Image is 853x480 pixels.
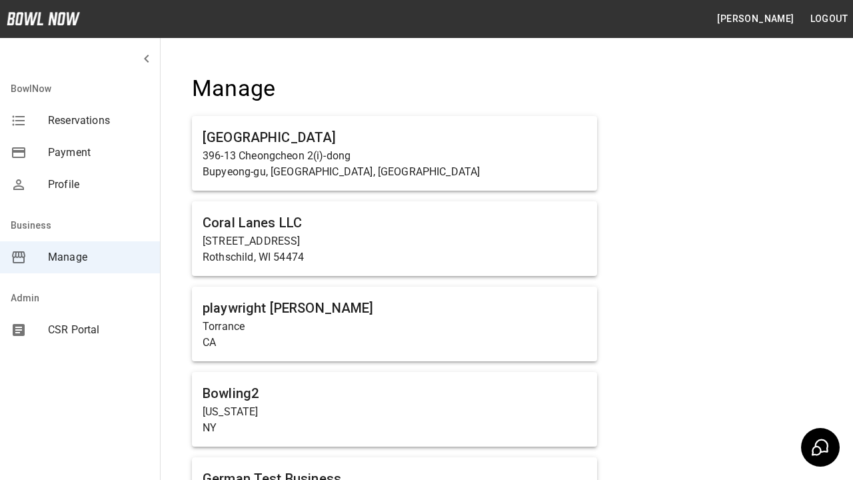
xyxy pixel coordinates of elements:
[203,164,586,180] p: Bupyeong-gu, [GEOGRAPHIC_DATA], [GEOGRAPHIC_DATA]
[203,297,586,319] h6: playwright [PERSON_NAME]
[712,7,799,31] button: [PERSON_NAME]
[203,404,586,420] p: [US_STATE]
[203,335,586,351] p: CA
[203,127,586,148] h6: [GEOGRAPHIC_DATA]
[203,249,586,265] p: Rothschild, WI 54474
[48,113,149,129] span: Reservations
[7,12,80,25] img: logo
[192,75,597,103] h4: Manage
[805,7,853,31] button: Logout
[203,148,586,164] p: 396-13 Cheongcheon 2(i)-dong
[48,322,149,338] span: CSR Portal
[203,212,586,233] h6: Coral Lanes LLC
[48,249,149,265] span: Manage
[203,420,586,436] p: NY
[48,177,149,193] span: Profile
[203,319,586,335] p: Torrance
[203,233,586,249] p: [STREET_ADDRESS]
[48,145,149,161] span: Payment
[203,383,586,404] h6: Bowling2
